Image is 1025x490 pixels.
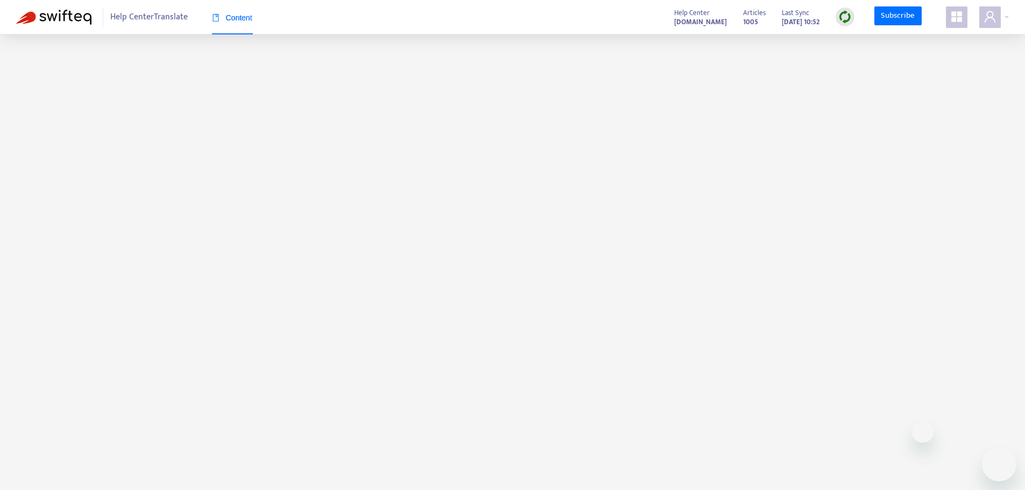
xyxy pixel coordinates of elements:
img: sync.dc5367851b00ba804db3.png [838,10,852,24]
iframe: 메시지 닫기 [912,421,934,443]
img: Swifteq [16,10,91,25]
span: user [984,10,996,23]
strong: [DATE] 10:52 [782,16,819,28]
iframe: 메시징 창을 시작하는 버튼 [982,447,1016,481]
span: Articles [743,7,766,19]
span: book [212,14,220,22]
span: appstore [950,10,963,23]
span: Last Sync [782,7,809,19]
a: Subscribe [874,6,922,26]
span: Help Center Translate [110,7,188,27]
span: Help Center [674,7,710,19]
span: Content [212,13,252,22]
a: [DOMAIN_NAME] [674,16,727,28]
strong: 1005 [743,16,758,28]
